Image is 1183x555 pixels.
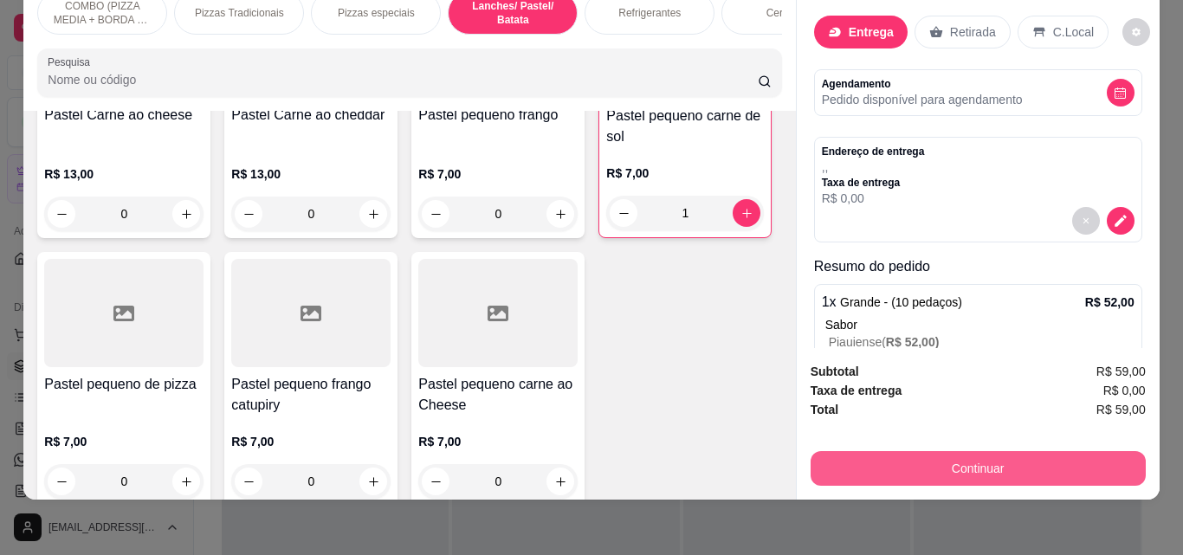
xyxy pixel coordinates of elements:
[418,105,578,126] h4: Pastel pequeno frango
[822,77,1023,91] p: Agendamento
[1053,23,1094,41] p: C.Local
[48,200,75,228] button: decrease-product-quantity
[172,468,200,495] button: increase-product-quantity
[610,199,637,227] button: decrease-product-quantity
[950,23,996,41] p: Retirada
[822,190,925,207] p: R$ 0,00
[546,200,574,228] button: increase-product-quantity
[44,374,204,395] h4: Pastel pequeno de pizza
[618,6,681,20] p: Refrigerantes
[733,199,760,227] button: increase-product-quantity
[1122,18,1150,46] button: decrease-product-quantity
[811,451,1146,486] button: Continuar
[235,468,262,495] button: decrease-product-quantity
[822,145,925,158] p: Endereço de entrega
[1085,294,1135,311] p: R$ 52,00
[422,200,449,228] button: decrease-product-quantity
[231,105,391,126] h4: Pastel Carne ao cheddar
[44,105,204,126] h4: Pastel Carne ao cheese
[48,71,758,88] input: Pesquisa
[418,374,578,416] h4: Pastel pequeno carne ao Cheese
[886,335,940,349] span: R$ 52,00 )
[811,365,859,378] strong: Subtotal
[822,176,925,190] p: Taxa de entrega
[1103,381,1146,400] span: R$ 0,00
[359,468,387,495] button: increase-product-quantity
[231,374,391,416] h4: Pastel pequeno frango catupiry
[195,6,284,20] p: Pizzas Tradicionais
[840,295,962,309] span: Grande - (10 pedaços)
[1096,400,1146,419] span: R$ 59,00
[48,55,96,69] label: Pesquisa
[359,200,387,228] button: increase-product-quantity
[235,200,262,228] button: decrease-product-quantity
[338,6,415,20] p: Pizzas especiais
[606,165,764,182] p: R$ 7,00
[829,333,1135,351] p: Piauiense (
[44,165,204,183] p: R$ 13,00
[1072,207,1100,235] button: decrease-product-quantity
[546,468,574,495] button: increase-product-quantity
[418,433,578,450] p: R$ 7,00
[1107,79,1135,106] button: decrease-product-quantity
[1107,207,1135,235] button: decrease-product-quantity
[814,256,1142,277] p: Resumo do pedido
[766,6,807,20] p: Cervejas
[606,106,764,147] h4: Pastel pequeno carne de sol
[172,200,200,228] button: increase-product-quantity
[811,384,902,397] strong: Taxa de entrega
[231,433,391,450] p: R$ 7,00
[418,165,578,183] p: R$ 7,00
[822,158,925,176] p: , ,
[44,433,204,450] p: R$ 7,00
[811,403,838,416] strong: Total
[825,316,1135,333] div: Sabor
[231,165,391,183] p: R$ 13,00
[1096,362,1146,381] span: R$ 59,00
[48,468,75,495] button: decrease-product-quantity
[849,23,894,41] p: Entrega
[822,91,1023,108] p: Pedido disponível para agendamento
[822,292,962,313] p: 1 x
[422,468,449,495] button: decrease-product-quantity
